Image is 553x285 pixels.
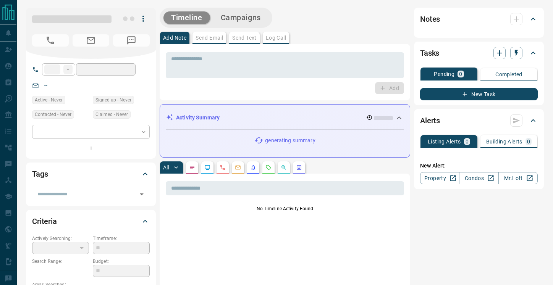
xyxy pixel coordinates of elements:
div: Notes [420,10,538,28]
p: Pending [434,71,454,77]
span: Contacted - Never [35,111,71,118]
a: Mr.Loft [498,172,538,184]
p: -- - -- [32,265,89,277]
p: 0 [466,139,469,144]
svg: Listing Alerts [250,164,256,171]
p: Completed [495,72,522,77]
span: No Number [113,34,150,47]
p: No Timeline Activity Found [166,205,404,212]
h2: Tasks [420,47,439,59]
h2: Tags [32,168,48,180]
span: Claimed - Never [95,111,128,118]
p: Timeframe: [93,235,150,242]
svg: Calls [220,164,226,171]
div: Tags [32,165,150,183]
svg: Emails [235,164,241,171]
p: generating summary [265,137,315,145]
a: Condos [459,172,498,184]
button: Campaigns [213,11,268,24]
svg: Opportunities [281,164,287,171]
div: Activity Summary [166,111,404,125]
button: New Task [420,88,538,100]
span: No Number [32,34,69,47]
p: Activity Summary [176,114,220,122]
p: Listing Alerts [428,139,461,144]
p: 0 [459,71,462,77]
span: Signed up - Never [95,96,131,104]
button: Timeline [163,11,210,24]
span: No Email [73,34,109,47]
p: New Alert: [420,162,538,170]
svg: Notes [189,164,195,171]
svg: Requests [265,164,272,171]
h2: Criteria [32,215,57,227]
div: Alerts [420,111,538,130]
div: Criteria [32,212,150,230]
svg: Lead Browsing Activity [204,164,210,171]
span: Active - Never [35,96,63,104]
h2: Notes [420,13,440,25]
p: All [163,165,169,170]
p: Add Note [163,35,186,40]
a: -- [44,82,47,89]
p: Building Alerts [486,139,522,144]
h2: Alerts [420,114,440,127]
p: Actively Searching: [32,235,89,242]
p: 0 [527,139,530,144]
button: Open [136,189,147,200]
a: Property [420,172,459,184]
p: Search Range: [32,258,89,265]
p: Budget: [93,258,150,265]
div: Tasks [420,44,538,62]
svg: Agent Actions [296,164,302,171]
